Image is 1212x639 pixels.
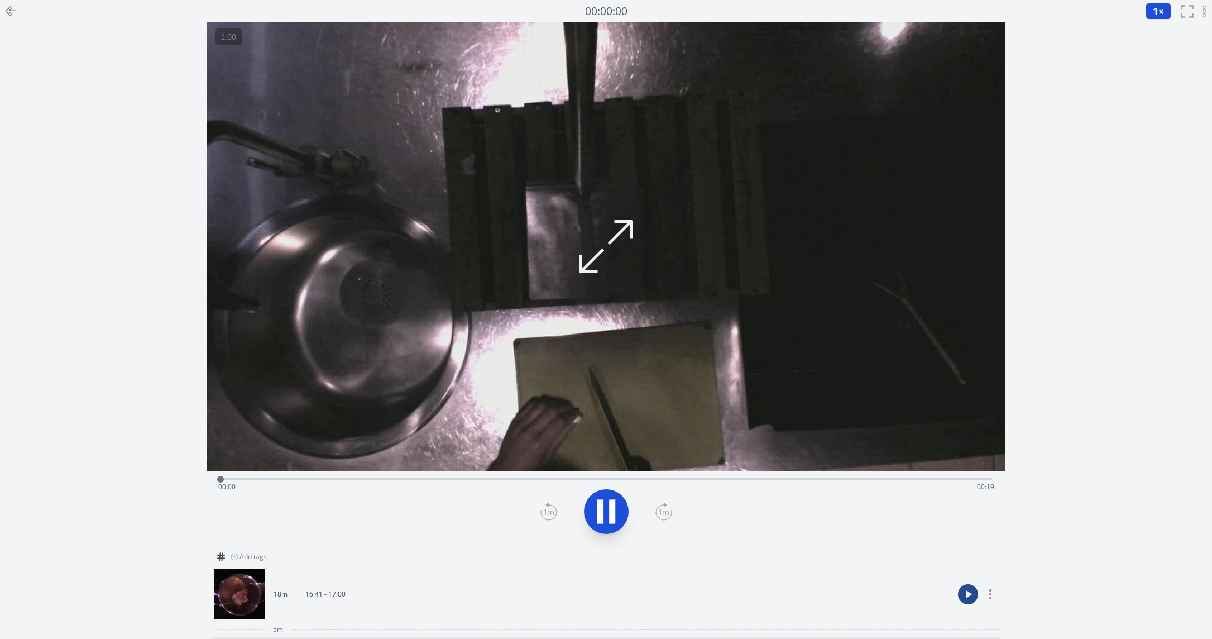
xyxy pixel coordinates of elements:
span: 1 [1153,4,1158,18]
span: 5m [273,625,283,634]
button: 1× [1146,3,1171,20]
p: 16:41 - 17:00 [305,590,346,599]
p: 18m [274,590,288,599]
a: 00:00:00 [585,3,627,20]
span: 00:19 [977,482,994,492]
button: Add tags [226,548,271,566]
span: Add tags [239,552,267,561]
img: 250920154140_thumb.jpeg [214,569,265,619]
